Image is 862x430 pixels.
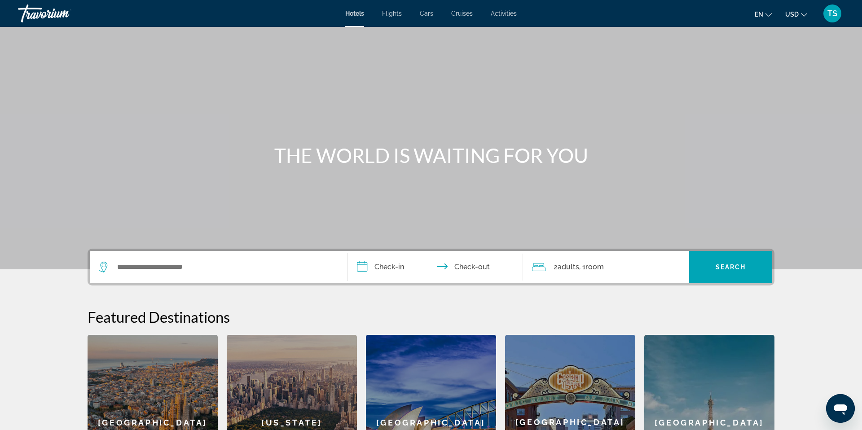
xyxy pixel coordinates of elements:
[785,8,807,21] button: Change currency
[348,251,523,283] button: Check in and out dates
[579,261,604,273] span: , 1
[345,10,364,17] a: Hotels
[558,263,579,271] span: Adults
[716,263,746,271] span: Search
[585,263,604,271] span: Room
[451,10,473,17] a: Cruises
[90,251,772,283] div: Search widget
[420,10,433,17] a: Cars
[263,144,599,167] h1: THE WORLD IS WAITING FOR YOU
[755,11,763,18] span: en
[18,2,108,25] a: Travorium
[755,8,772,21] button: Change language
[88,308,774,326] h2: Featured Destinations
[689,251,772,283] button: Search
[491,10,517,17] a: Activities
[827,9,837,18] span: TS
[554,261,579,273] span: 2
[785,11,799,18] span: USD
[826,394,855,423] iframe: Кнопка запуска окна обмена сообщениями
[821,4,844,23] button: User Menu
[382,10,402,17] a: Flights
[523,251,689,283] button: Travelers: 2 adults, 0 children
